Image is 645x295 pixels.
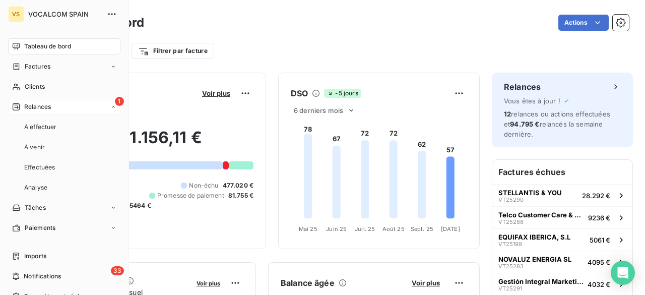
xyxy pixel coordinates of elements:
span: 6 derniers mois [294,106,343,114]
button: Actions [558,15,609,31]
span: -5 jours [324,89,361,98]
span: Gestión Integral Marketing Hotelero [498,277,584,285]
button: NOVALUZ ENERGIA SLVT252834095 € [492,251,632,273]
button: Voir plus [193,278,223,287]
span: 4032 € [588,280,610,288]
h6: DSO [291,87,308,99]
button: STELLANTIS & YOUVT2529028.292 € [492,184,632,206]
span: Tâches [25,203,46,212]
span: Notifications [24,272,61,281]
span: Paiements [25,223,55,232]
span: VT25291 [498,285,522,291]
span: Promesse de paiement [157,191,224,200]
span: 28.292 € [582,192,610,200]
h6: Factures échues [492,160,632,184]
span: 81.755 € [228,191,253,200]
span: Voir plus [197,280,220,287]
span: Telco Customer Care & Social Media [498,211,584,219]
span: À venir [24,143,45,152]
span: relances ou actions effectuées et relancés la semaine dernière. [504,110,610,138]
span: Tableau de bord [24,42,71,51]
span: 1 [115,97,124,106]
span: 477.020 € [223,181,253,190]
tspan: Juil. 25 [355,225,375,232]
span: Relances [24,102,51,111]
span: Vous êtes à jour ! [504,97,560,105]
button: Voir plus [199,89,233,98]
span: 94.795 € [510,120,539,128]
span: VT25199 [498,241,522,247]
span: Clients [25,82,45,91]
h6: Relances [504,81,541,93]
span: Non-échu [189,181,218,190]
span: Effectuées [24,163,55,172]
span: VT25283 [498,263,524,269]
button: Filtrer par facture [132,43,214,59]
span: 9236 € [588,214,610,222]
span: À effectuer [24,123,57,132]
span: VOCALCOM SPAIN [28,10,101,18]
button: EQUIFAX IBERICA, S.LVT251995061 € [492,228,632,251]
tspan: Juin 25 [326,225,347,232]
tspan: Août 25 [382,225,405,232]
tspan: Sept. 25 [411,225,433,232]
span: Voir plus [202,89,230,97]
span: -5464 € [126,201,151,210]
span: 5061 € [590,236,610,244]
span: 33 [111,266,124,275]
span: 12 [504,110,511,118]
button: Telco Customer Care & Social MediaVT252889236 € [492,206,632,228]
h6: Balance âgée [281,277,335,289]
button: Gestión Integral Marketing HoteleroVT252914032 € [492,273,632,295]
tspan: [DATE] [441,225,460,232]
span: VT25288 [498,219,524,225]
span: 4095 € [588,258,610,266]
div: Open Intercom Messenger [611,261,635,285]
span: STELLANTIS & YOU [498,189,562,197]
span: Factures [25,62,50,71]
tspan: Mai 25 [299,225,317,232]
span: VT25290 [498,197,524,203]
span: EQUIFAX IBERICA, S.L [498,233,570,241]
span: Analyse [24,183,47,192]
h2: 631.156,11 € [57,128,253,158]
div: VS [8,6,24,22]
button: Voir plus [409,278,443,287]
span: Imports [24,252,46,261]
span: Voir plus [412,279,440,287]
span: NOVALUZ ENERGIA SL [498,255,571,263]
